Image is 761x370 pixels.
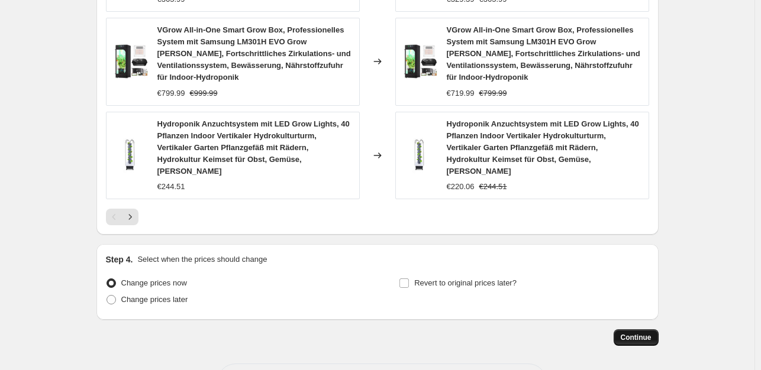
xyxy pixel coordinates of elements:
[447,87,475,99] div: €719.99
[157,181,185,193] div: €244.51
[414,278,517,287] span: Revert to original prices later?
[121,278,187,287] span: Change prices now
[614,329,659,346] button: Continue
[157,119,350,176] span: Hydroponik Anzuchtsystem mit LED Grow Lights, 40 Pflanzen Indoor Vertikaler Hydrokulturturm, Vert...
[479,87,507,99] strike: €799.99
[106,254,133,265] h2: Step 4.
[621,333,652,342] span: Continue
[157,25,351,82] span: VGrow All-in-One Smart Grow Box, Professionelles System mit Samsung LM301H EVO Grow [PERSON_NAME]...
[447,119,639,176] span: Hydroponik Anzuchtsystem mit LED Grow Lights, 40 Pflanzen Indoor Vertikaler Hydrokulturturm, Vert...
[112,138,148,173] img: 61sxFx80r4L_80x.jpg
[402,44,437,79] img: 81gaKCcJUvL_80x.jpg
[447,181,475,193] div: €220.06
[447,25,640,82] span: VGrow All-in-One Smart Grow Box, Professionelles System mit Samsung LM301H EVO Grow [PERSON_NAME]...
[479,181,507,193] strike: €244.51
[112,44,148,79] img: 81gaKCcJUvL_80x.jpg
[137,254,267,265] p: Select when the prices should change
[190,87,218,99] strike: €999.99
[157,87,185,99] div: €799.99
[121,295,188,304] span: Change prices later
[402,138,437,173] img: 61sxFx80r4L_80x.jpg
[106,209,138,225] nav: Pagination
[122,209,138,225] button: Next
